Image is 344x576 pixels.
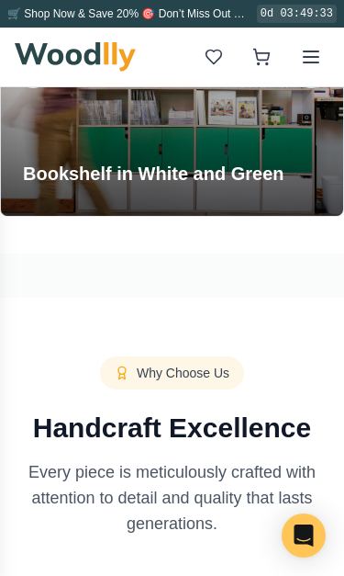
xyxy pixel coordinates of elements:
[282,514,326,558] div: Open Intercom Messenger
[7,7,342,20] span: 🛒 Shop Now & Save 20% 🎯 Don’t Miss Out Before Summer Ends!
[15,42,136,72] img: Woodlly
[15,412,329,445] h2: Handcraft Excellence
[15,459,329,536] p: Every piece is meticulously crafted with attention to detail and quality that lasts generations.
[257,5,337,23] div: 0d 03:49:33
[23,161,283,186] h3: Bookshelf in White and Green
[137,364,229,382] span: Why Choose Us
